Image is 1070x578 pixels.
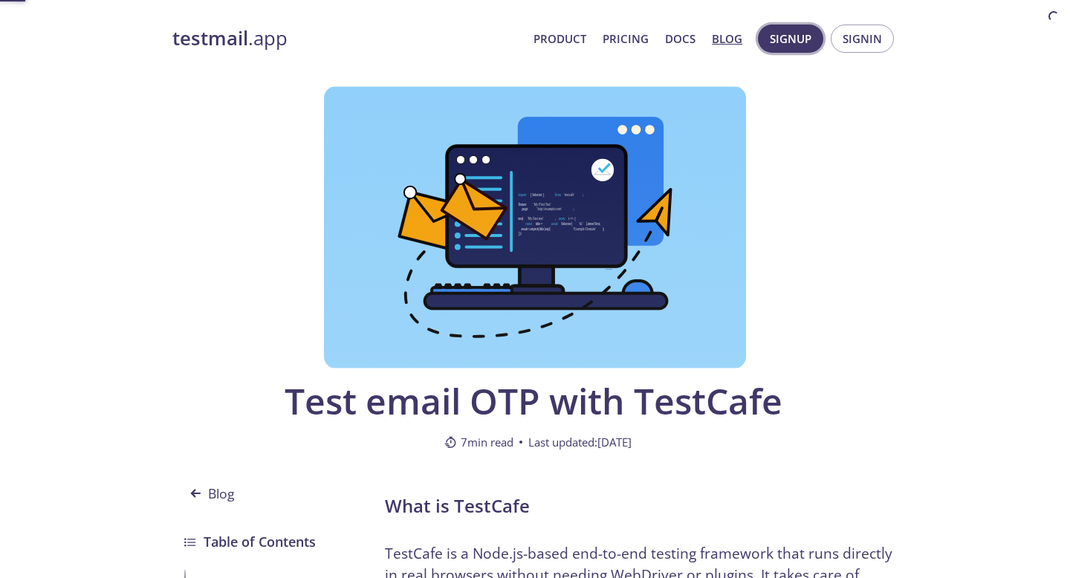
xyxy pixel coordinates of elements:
[831,25,894,53] button: Signin
[172,25,248,51] strong: testmail
[172,26,522,51] a: testmail.app
[758,25,823,53] button: Signup
[665,29,695,48] a: Docs
[204,531,316,552] h3: Table of Contents
[528,433,632,451] span: Last updated: [DATE]
[603,29,649,48] a: Pricing
[534,29,586,48] a: Product
[279,380,788,421] span: Test email OTP with TestCafe
[184,479,244,507] span: Blog
[712,29,742,48] a: Blog
[843,29,882,48] span: Signin
[184,458,338,513] a: Blog
[385,493,898,519] h2: What is TestCafe
[444,433,513,451] span: 7 min read
[770,29,811,48] span: Signup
